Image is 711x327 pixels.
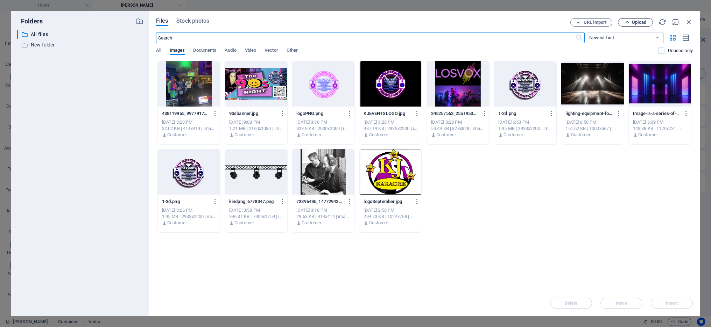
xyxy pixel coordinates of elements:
span: Vector [265,46,278,56]
p: lighting-equipment-for-stage-2.jpg [565,110,613,117]
span: Stock photos [176,17,209,25]
span: All [156,46,161,56]
div: 151.62 KB | 1000x667 | image/jpeg [565,125,619,132]
p: Image-is-a-series-of-symmetrical-blue-and-pink-light-panels-with-a-dark-stage-floor--1170x731.jpg [633,110,681,117]
p: Displays only files that are not in use on the website. Files added during this session can still... [668,48,693,54]
div: 54.49 KB | 828x828 | image/jpeg [431,125,485,132]
p: Customer [234,132,254,138]
p: Customer [504,132,523,138]
p: New folder [31,41,131,49]
p: Customer [234,220,254,226]
span: URL import [584,20,606,24]
div: [DATE] 8:28 PM [431,119,485,125]
i: Reload [659,18,666,26]
p: Customer [167,132,187,138]
div: 32.02 KB | 414x414 | image/jpeg [162,125,216,132]
p: Customer [167,220,187,226]
p: logoSeptember.jpg [364,198,411,205]
span: Documents [193,46,216,56]
p: kindpng_6778347.png [229,198,277,205]
span: Upload [632,20,646,24]
span: Video [245,46,256,56]
div: [DATE] 2:58 PM [364,207,417,213]
p: KJEVENTSLOGO.jpg [364,110,411,117]
p: Customer [638,132,658,138]
span: Images [170,46,185,56]
div: 929.9 KB | 2000x2000 | image/png [296,125,350,132]
p: Customer [302,220,321,226]
p: Customer [436,132,456,138]
span: Files [156,17,168,25]
i: Close [685,18,693,26]
div: [DATE] 3:30 PM [296,119,350,125]
div: 143.38 KB | 1170x731 | image/jpeg [633,125,687,132]
button: Upload [618,18,653,27]
p: 1-3d.png [162,198,210,205]
input: Search [156,32,576,43]
span: Audio [225,46,236,56]
div: [DATE] 9:08 PM [229,119,283,125]
i: Minimize [672,18,680,26]
div: [DATE] 6:50 PM [565,119,619,125]
div: [DATE] 3:58 PM [229,207,283,213]
p: Customer [302,132,321,138]
div: 294.73 KB | 1024x768 | image/jpeg [364,213,417,220]
div: [DATE] 3:28 PM [364,119,417,125]
p: 90sbanner.jpg [229,110,277,117]
button: URL import [570,18,612,27]
p: 345257563_255195390412226_446770983885727777_n.jpg [431,110,479,117]
div: [DATE] 6:39 PM [633,119,687,125]
div: [DATE] 8:23 PM [162,119,216,125]
i: Create new folder [136,17,143,25]
div: 1.95 MB | 2933x2200 | image/png [162,213,216,220]
p: Customer [571,132,591,138]
p: logoPNG.png [296,110,344,117]
p: Customer [369,220,389,226]
div: [DATE] 6:53 PM [498,119,552,125]
div: New folder [17,41,143,49]
div: 1.95 MB | 2933x2200 | image/png [498,125,552,132]
p: All files [31,30,131,38]
p: 438119955_997791792348695_1563796439268510466_n.jpg [162,110,210,117]
div: [DATE] 3:18 PM [296,207,350,213]
div: 937.19 KB | 2933x2200 | image/jpeg [364,125,417,132]
div: [DATE] 3:26 PM [162,207,216,213]
p: Customer [369,132,389,138]
span: Other [287,46,298,56]
div: ​ [17,30,18,39]
div: 946.31 KB | 7909x1759 | image/png [229,213,283,220]
div: 29.53 KB | 414x414 | image/jpeg [296,213,350,220]
p: 1-3d.png [498,110,546,117]
div: 1.21 MB | 2160x1080 | image/jpeg [229,125,283,132]
p: Folders [17,17,43,26]
p: 73395436_147729436614162_5566124092010004480_n.jpg [296,198,344,205]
